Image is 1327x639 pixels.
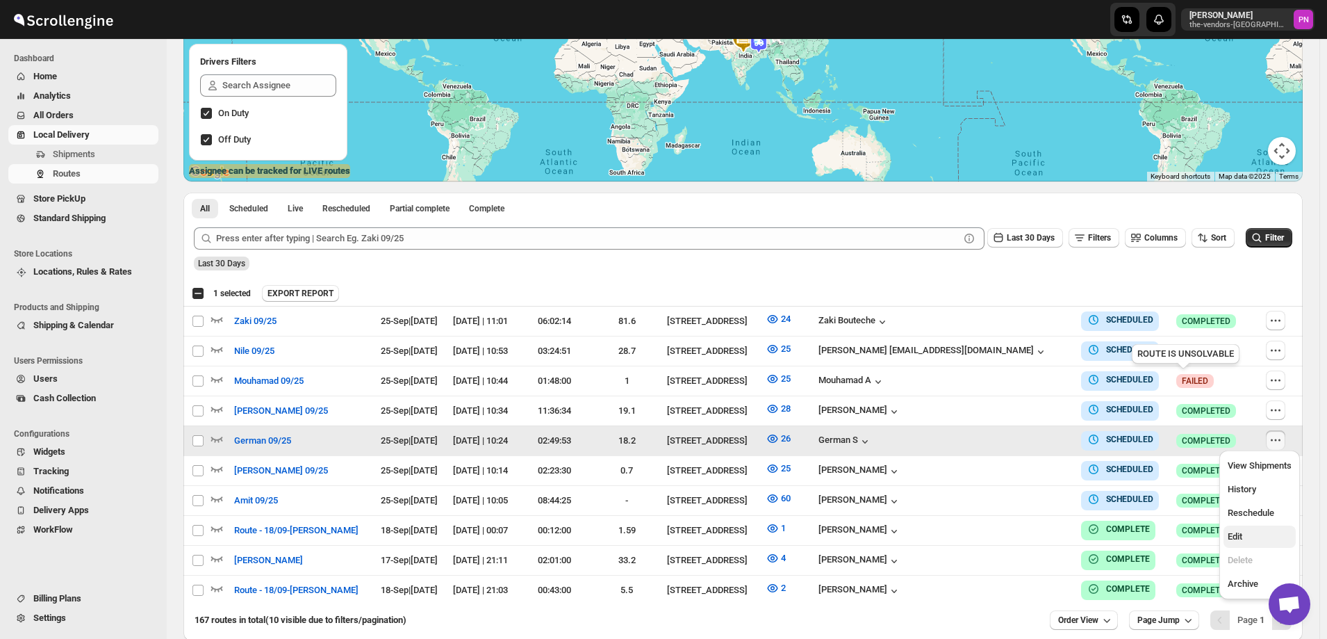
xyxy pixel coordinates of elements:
[1182,465,1230,476] span: COMPLETED
[226,370,312,392] button: Mouhamad 09/25
[187,163,233,181] img: Google
[1106,464,1153,474] b: SCHEDULED
[1272,610,1292,630] button: Next
[522,494,586,508] div: 08:44:25
[667,553,757,567] div: [STREET_ADDRESS]
[216,227,959,250] input: Press enter after typing | Search Eg. Zaki 09/25
[1050,610,1118,630] button: Order View
[818,375,885,389] button: Mouhamad A
[33,71,57,81] span: Home
[818,405,901,419] button: [PERSON_NAME]
[1087,522,1150,536] button: COMPLETE
[1087,582,1150,596] button: COMPLETE
[1125,228,1186,248] button: Columns
[1182,495,1230,506] span: COMPLETED
[234,344,274,358] span: Nile 09/25
[8,145,158,164] button: Shipments
[757,398,799,420] button: 28
[14,248,160,259] span: Store Locations
[8,501,158,520] button: Delivery Apps
[33,266,132,277] span: Locations, Rules & Rates
[453,374,515,388] div: [DATE] | 10:44
[218,134,251,145] span: Off Duty
[1182,405,1230,416] span: COMPLETED
[33,213,106,223] span: Standard Shipping
[381,405,438,416] span: 25-Sep | [DATE]
[667,494,757,508] div: [STREET_ADDRESS]
[33,373,58,384] span: Users
[33,90,71,101] span: Analytics
[1299,15,1309,24] text: PN
[522,464,586,478] div: 02:23:30
[8,369,158,389] button: Users
[8,481,158,501] button: Notifications
[187,163,233,181] a: Open this area in Google Maps (opens a new window)
[1106,345,1153,355] b: SCHEDULED
[757,428,799,450] button: 26
[522,404,586,418] div: 11:36:34
[818,554,901,568] button: [PERSON_NAME]
[595,524,659,537] div: 1.59
[1228,555,1253,565] span: Delete
[757,368,799,390] button: 25
[234,404,328,418] span: [PERSON_NAME] 09/25
[189,164,350,178] label: Assignee can be tracked for LIVE routes
[8,608,158,628] button: Settings
[667,524,757,537] div: [STREET_ADDRESS]
[667,374,757,388] div: [STREET_ADDRESS]
[781,523,786,533] span: 1
[1189,21,1288,29] p: the-vendors-[GEOGRAPHIC_DATA]
[595,553,659,567] div: 33.2
[453,434,515,448] div: [DATE] | 10:24
[818,315,889,329] button: Zaki Bouteche
[33,393,96,403] span: Cash Collection
[213,288,251,299] span: 1 selected
[1087,552,1150,566] button: COMPLETE
[33,524,73,535] span: WorkFlow
[1269,583,1310,625] div: Open chat
[1182,375,1208,387] span: FAILED
[381,316,438,326] span: 25-Sep | [DATE]
[595,314,659,328] div: 81.6
[1228,531,1242,542] span: Edit
[453,494,515,508] div: [DATE] | 10:05
[453,464,515,478] div: [DATE] | 10:14
[226,490,286,512] button: Amit 09/25
[33,593,81,604] span: Billing Plans
[453,344,515,358] div: [DATE] | 10:53
[818,524,901,538] div: [PERSON_NAME]
[595,344,659,358] div: 28.7
[522,434,586,448] div: 02:49:53
[322,203,370,214] span: Rescheduled
[381,525,438,535] span: 18-Sep | [DATE]
[234,524,358,537] span: Route - 18/09-[PERSON_NAME]
[226,519,367,542] button: Route - 18/09-[PERSON_NAME]
[288,203,303,214] span: Live
[1260,615,1264,625] b: 1
[818,584,901,598] button: [PERSON_NAME]
[1182,525,1230,536] span: COMPLETED
[522,314,586,328] div: 06:02:14
[198,259,245,268] span: Last 30 Days
[818,435,872,448] div: German S
[192,199,218,218] button: All routes
[226,340,283,362] button: Nile 09/25
[595,374,659,388] div: 1
[1268,137,1296,165] button: Map camera controls
[667,464,757,478] div: [STREET_ADDRESS]
[453,314,515,328] div: [DATE] | 11:01
[1151,172,1210,181] button: Keyboard shortcuts
[667,404,757,418] div: [STREET_ADDRESS]
[781,493,791,503] span: 60
[8,262,158,282] button: Locations, Rules & Rates
[522,553,586,567] div: 02:01:00
[1106,375,1153,385] b: SCHEDULED
[522,524,586,537] div: 00:12:00
[522,344,586,358] div: 03:24:51
[1294,10,1313,29] span: Pramod Nair
[234,464,328,478] span: [PERSON_NAME] 09/25
[8,442,158,462] button: Widgets
[1087,462,1153,476] button: SCHEDULED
